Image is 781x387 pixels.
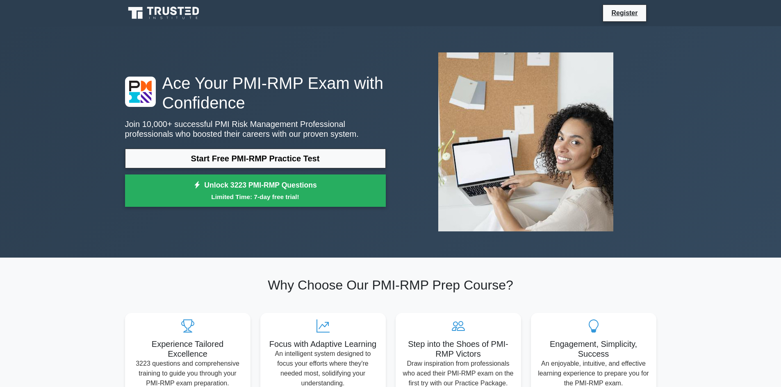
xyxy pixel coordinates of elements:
[125,149,386,168] a: Start Free PMI-RMP Practice Test
[537,339,650,359] h5: Engagement, Simplicity, Success
[267,339,379,349] h5: Focus with Adaptive Learning
[125,73,386,113] h1: Ace Your PMI-RMP Exam with Confidence
[402,339,515,359] h5: Step into the Shoes of PMI-RMP Victors
[125,277,656,293] h2: Why Choose Our PMI-RMP Prep Course?
[125,174,386,207] a: Unlock 3223 PMI-RMP QuestionsLimited Time: 7-day free trial!
[125,119,386,139] p: Join 10,000+ successful PMI Risk Management Professional professionals who boosted their careers ...
[132,339,244,359] h5: Experience Tailored Excellence
[135,192,376,201] small: Limited Time: 7-day free trial!
[606,8,642,18] a: Register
